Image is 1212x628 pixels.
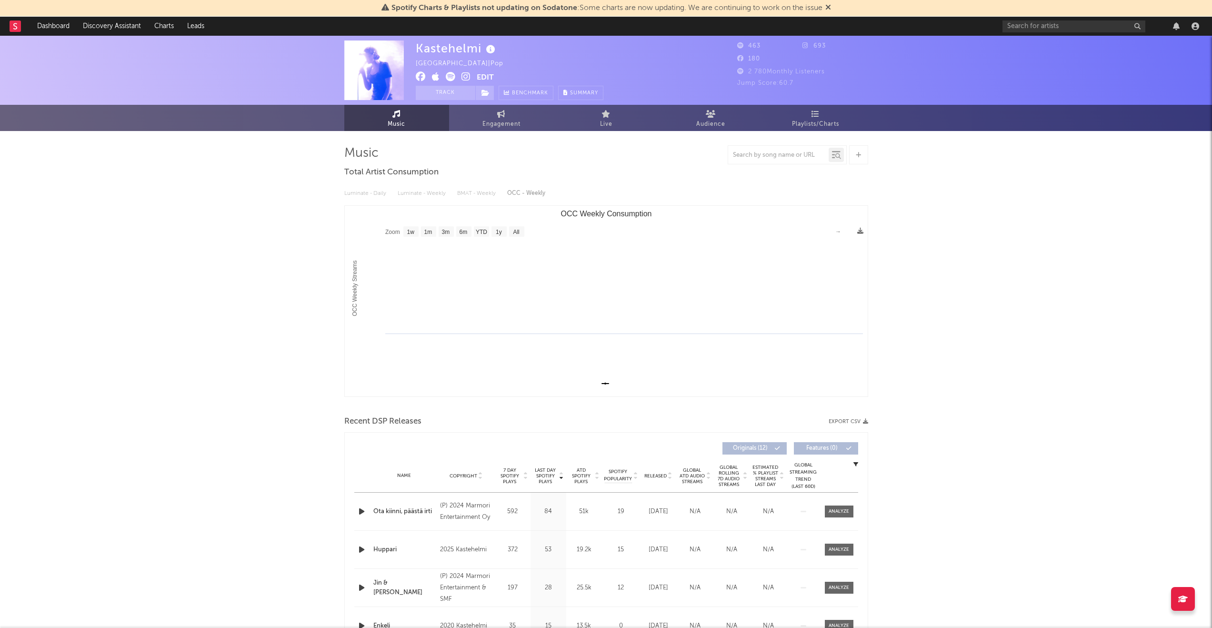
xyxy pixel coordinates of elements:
span: 7 Day Spotify Plays [497,467,522,485]
div: [DATE] [642,583,674,593]
div: N/A [716,583,748,593]
text: YTD [475,229,487,235]
a: Playlists/Charts [763,105,868,131]
div: [DATE] [642,507,674,517]
div: N/A [679,583,711,593]
a: Jin & [PERSON_NAME] [373,578,436,597]
div: 592 [497,507,528,517]
text: All [513,229,519,235]
div: [GEOGRAPHIC_DATA] | Pop [416,58,514,70]
span: ATD Spotify Plays [569,467,594,485]
text: 1w [407,229,414,235]
div: 28 [533,583,564,593]
div: N/A [752,545,784,555]
input: Search by song name or URL [728,152,829,159]
span: Recent DSP Releases [344,416,421,427]
div: 2025 Kastehelmi [440,544,492,556]
span: 180 [737,56,760,62]
div: N/A [716,507,748,517]
text: 1y [496,229,502,235]
a: Live [554,105,659,131]
text: 1m [424,229,432,235]
span: 693 [802,43,826,49]
input: Search for artists [1002,20,1145,32]
div: N/A [716,545,748,555]
span: Audience [696,119,725,130]
div: Name [373,472,436,479]
span: Released [644,473,667,479]
span: Features ( 0 ) [800,446,844,451]
text: Zoom [385,229,400,235]
text: 6m [459,229,467,235]
div: 53 [533,545,564,555]
div: 25.5k [569,583,600,593]
a: Leads [180,17,211,36]
a: Music [344,105,449,131]
a: Audience [659,105,763,131]
a: Dashboard [30,17,76,36]
div: (P) 2024 Marmori Entertainment & SMF [440,571,492,605]
text: OCC Weekly Consumption [561,210,651,218]
a: Benchmark [499,86,553,100]
button: Summary [558,86,603,100]
a: Engagement [449,105,554,131]
div: 19.2k [569,545,600,555]
span: Total Artist Consumption [344,167,439,178]
span: 2 780 Monthly Listeners [737,69,825,75]
div: [DATE] [642,545,674,555]
button: Edit [477,72,494,84]
text: OCC Weekly Streams [351,260,358,316]
a: Huppari [373,545,436,555]
div: 197 [497,583,528,593]
span: Summary [570,91,598,96]
span: Spotify Charts & Playlists not updating on Sodatone [391,4,577,12]
span: : Some charts are now updating. We are continuing to work on the issue [391,4,822,12]
div: 12 [604,583,638,593]
span: Estimated % Playlist Streams Last Day [752,465,779,487]
button: Track [416,86,475,100]
div: N/A [752,583,784,593]
span: Global Rolling 7D Audio Streams [716,465,742,487]
button: Features(0) [794,442,858,455]
div: Kastehelmi [416,41,498,56]
button: Originals(12) [722,442,787,455]
span: Jump Score: 60.7 [737,80,793,86]
div: Global Streaming Trend (Last 60D) [789,462,818,490]
div: N/A [679,507,711,517]
span: Spotify Popularity [604,468,632,483]
span: Last Day Spotify Plays [533,467,558,485]
svg: OCC Weekly Consumption [345,206,868,396]
a: Discovery Assistant [76,17,148,36]
button: Export CSV [829,419,868,425]
span: Engagement [482,119,521,130]
div: 84 [533,507,564,517]
text: → [835,228,841,235]
span: Global ATD Audio Streams [679,467,705,485]
div: 372 [497,545,528,555]
div: 19 [604,507,638,517]
text: 3m [441,229,450,235]
div: 51k [569,507,600,517]
span: Live [600,119,612,130]
a: Ota kiinni, päästä irti [373,507,436,517]
span: Benchmark [512,88,548,99]
span: 463 [737,43,761,49]
div: 15 [604,545,638,555]
a: Charts [148,17,180,36]
span: Copyright [450,473,477,479]
div: N/A [752,507,784,517]
span: Originals ( 12 ) [729,446,772,451]
span: Music [388,119,405,130]
div: (P) 2024 Marmori Entertainment Oy [440,500,492,523]
div: N/A [679,545,711,555]
span: Playlists/Charts [792,119,839,130]
span: Dismiss [825,4,831,12]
